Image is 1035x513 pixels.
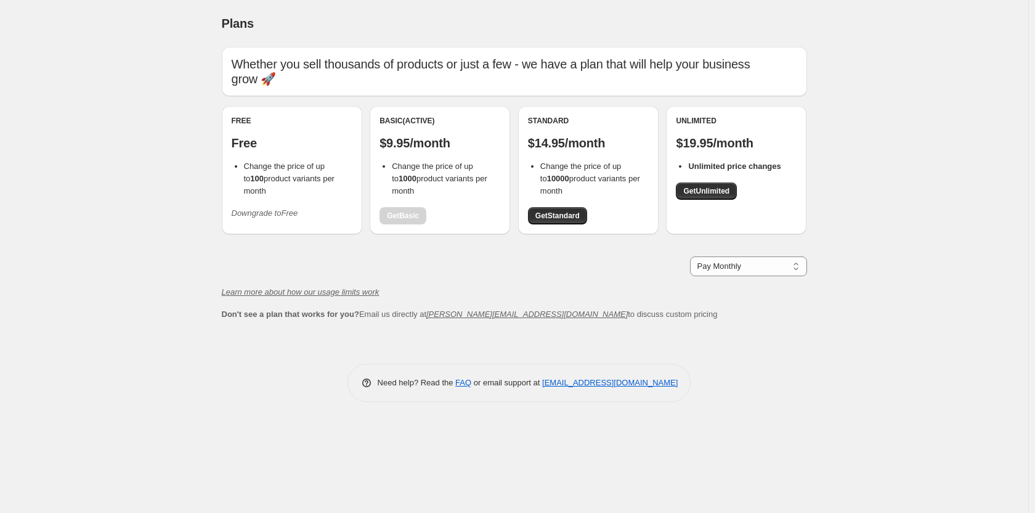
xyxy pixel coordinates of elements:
[222,17,254,30] span: Plans
[547,174,569,183] b: 10000
[222,287,379,297] a: Learn more about how our usage limits work
[222,310,718,319] span: Email us directly at to discuss custom pricing
[399,174,416,183] b: 1000
[455,378,471,387] a: FAQ
[540,162,640,195] span: Change the price of up to product variants per month
[528,207,587,224] a: GetStandard
[250,174,264,183] b: 100
[676,183,737,200] a: GetUnlimited
[471,378,542,387] span: or email support at
[528,116,649,126] div: Standard
[378,378,456,387] span: Need help? Read the
[676,116,797,126] div: Unlimited
[535,211,580,221] span: Get Standard
[426,310,628,319] a: [PERSON_NAME][EMAIL_ADDRESS][DOMAIN_NAME]
[379,136,500,150] p: $9.95/month
[232,136,352,150] p: Free
[528,136,649,150] p: $14.95/month
[244,162,335,195] span: Change the price of up to product variants per month
[232,116,352,126] div: Free
[542,378,678,387] a: [EMAIL_ADDRESS][DOMAIN_NAME]
[688,162,781,171] b: Unlimited price changes
[676,136,797,150] p: $19.95/month
[379,116,500,126] div: Basic (Active)
[224,203,306,223] button: Downgrade toFree
[232,208,298,218] i: Downgrade to Free
[222,310,359,319] b: Don't see a plan that works for you?
[683,186,729,196] span: Get Unlimited
[232,57,797,86] p: Whether you sell thousands of products or just a few - we have a plan that will help your busines...
[392,162,487,195] span: Change the price of up to product variants per month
